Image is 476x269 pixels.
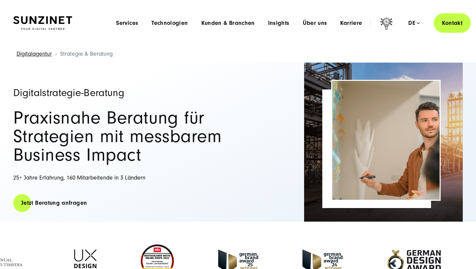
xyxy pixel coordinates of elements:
a: Kunden & Branchen [201,20,255,27]
a: Jetzt Beratung anfragen [13,193,95,212]
a: Services [116,20,138,27]
a: Karriere [340,20,362,27]
a: Kontakt [434,13,471,33]
h2: Praxisnahe Beratung für Strategien mit messbarem Business Impact [13,109,245,164]
a: Insights [268,20,290,27]
a: Technologien [151,20,188,27]
a: Über uns [303,20,327,27]
h1: Digitalstrategie-Beratung [13,87,245,98]
img: Full-Service Digitalagentur SUNZINET - Strategieberatung_2 [304,63,463,222]
span: Strategie & Beratung [60,50,113,57]
span: 25+ Jahre Erfahrung, 160 Mitarbeitende in 3 Ländern [13,174,145,181]
div: de [408,20,420,27]
a: Digitalagentur [17,50,52,57]
img: Full-Service Digitalagentur SUNZINET - Strategieberatung [332,81,440,200]
img: SUNZINET Full Service Digital Agentur [13,16,72,30]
